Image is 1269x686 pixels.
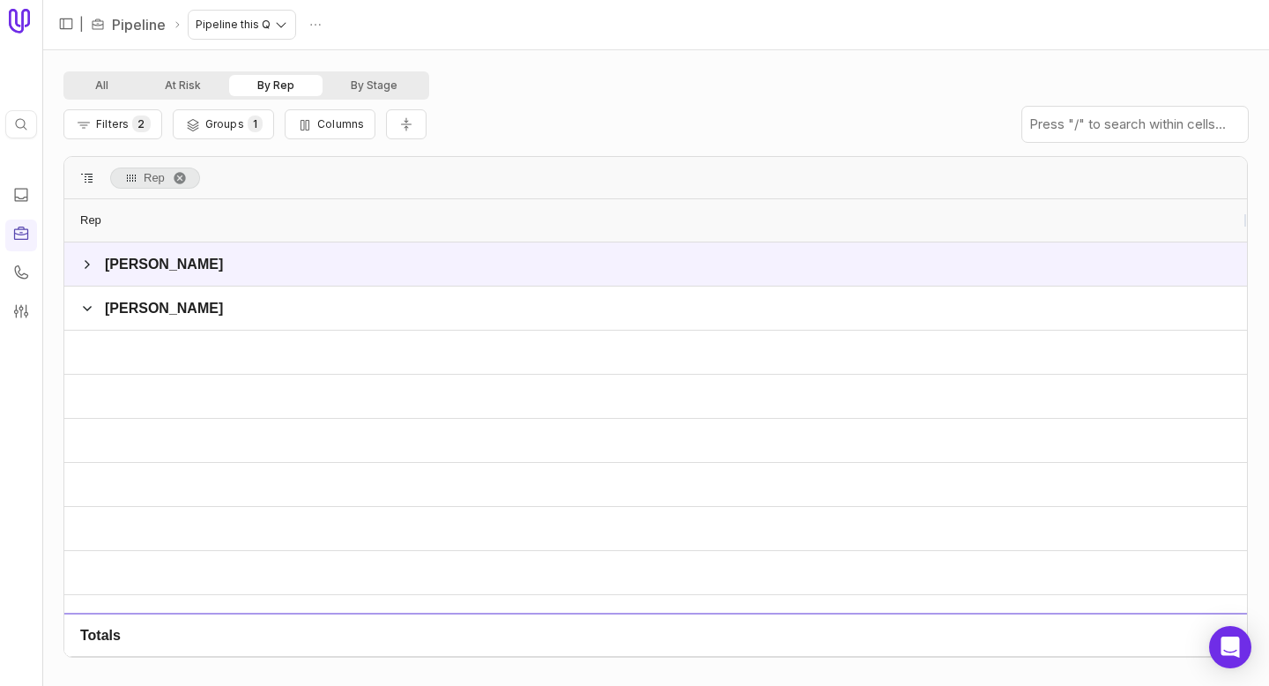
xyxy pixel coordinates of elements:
[285,109,375,139] button: Columns
[53,11,79,37] button: Expand sidebar
[112,14,166,35] a: Pipeline
[110,168,200,189] div: Row Groups
[173,109,274,139] button: Group Pipeline
[132,116,150,132] span: 2
[80,210,101,231] span: Rep
[144,168,165,189] span: Rep
[323,75,426,96] button: By Stage
[1022,107,1248,142] input: Press "/" to search within cells...
[248,116,263,132] span: 1
[302,11,329,38] button: Actions
[79,14,84,35] span: |
[105,257,223,272] span: [PERSON_NAME]
[229,75,323,96] button: By Rep
[96,117,129,130] span: Filters
[110,168,200,189] span: Rep. Press ENTER to sort. Press DELETE to remove
[63,109,162,139] button: Filter Pipeline
[317,117,364,130] span: Columns
[205,117,244,130] span: Groups
[1209,626,1251,668] div: Open Intercom Messenger
[67,75,137,96] button: All
[137,75,229,96] button: At Risk
[105,301,223,316] span: [PERSON_NAME]
[386,109,427,140] button: Collapse all rows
